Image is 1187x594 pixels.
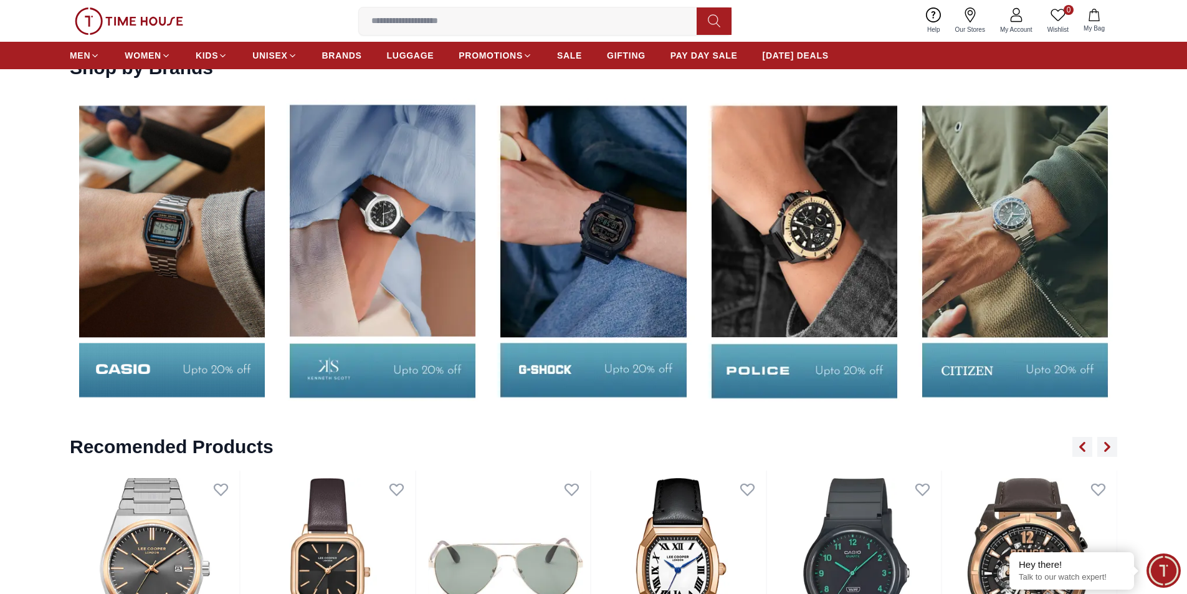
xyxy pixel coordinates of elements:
span: [DATE] DEALS [763,49,829,62]
span: BRANDS [322,49,362,62]
span: PAY DAY SALE [670,49,738,62]
span: GIFTING [607,49,646,62]
img: Shop By Brands -Tornado - UAE [491,92,695,411]
a: LUGGAGE [387,44,434,67]
a: MEN [70,44,100,67]
a: UNISEX [252,44,297,67]
img: Shop By Brands - Carlton- UAE [702,92,907,411]
span: 0 [1064,5,1074,15]
img: ... [75,7,183,35]
a: GIFTING [607,44,646,67]
span: Wishlist [1042,25,1074,34]
a: KIDS [196,44,227,67]
span: WOMEN [125,49,161,62]
span: MEN [70,49,90,62]
button: My Bag [1076,6,1112,36]
a: Help [920,5,948,37]
span: Help [922,25,945,34]
a: WOMEN [125,44,171,67]
a: SALE [557,44,582,67]
h2: Recomended Products [70,436,274,458]
span: UNISEX [252,49,287,62]
a: PROMOTIONS [459,44,532,67]
a: [DATE] DEALS [763,44,829,67]
div: Hey there! [1019,558,1125,571]
a: Our Stores [948,5,993,37]
span: LUGGAGE [387,49,434,62]
span: SALE [557,49,582,62]
span: My Bag [1079,24,1110,33]
p: Talk to our watch expert! [1019,572,1125,583]
img: Shop By Brands - Casio- UAE [280,92,485,411]
img: Shop by Brands - Ecstacy - UAE [913,92,1117,411]
span: KIDS [196,49,218,62]
img: Shop by Brands - Quantum- UAE [70,92,274,411]
span: PROMOTIONS [459,49,523,62]
a: PAY DAY SALE [670,44,738,67]
span: Our Stores [950,25,990,34]
a: BRANDS [322,44,362,67]
a: 0Wishlist [1040,5,1076,37]
span: My Account [995,25,1037,34]
div: Chat Widget [1146,553,1181,588]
